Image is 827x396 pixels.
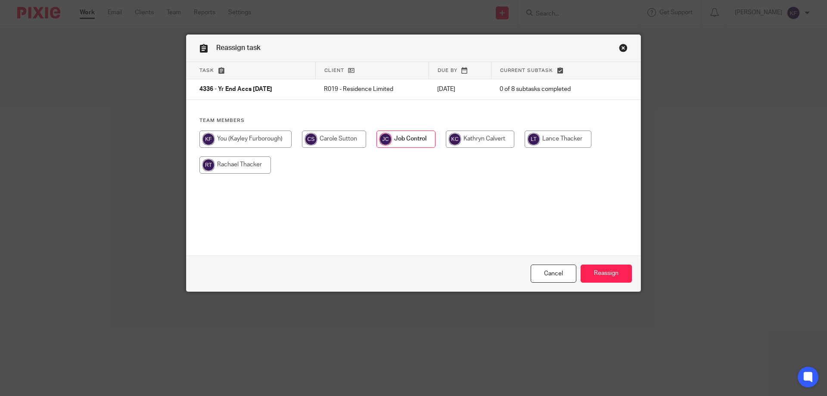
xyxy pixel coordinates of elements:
[491,79,606,100] td: 0 of 8 subtasks completed
[438,68,457,73] span: Due by
[619,44,628,55] a: Close this dialog window
[437,85,482,94] p: [DATE]
[531,265,576,283] a: Close this dialog window
[581,265,632,283] input: Reassign
[500,68,553,73] span: Current subtask
[199,87,272,93] span: 4336 - Yr End Accs [DATE]
[324,68,344,73] span: Client
[216,44,261,51] span: Reassign task
[199,117,628,124] h4: Team members
[324,85,420,94] p: R019 - Residence Limited
[199,68,214,73] span: Task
